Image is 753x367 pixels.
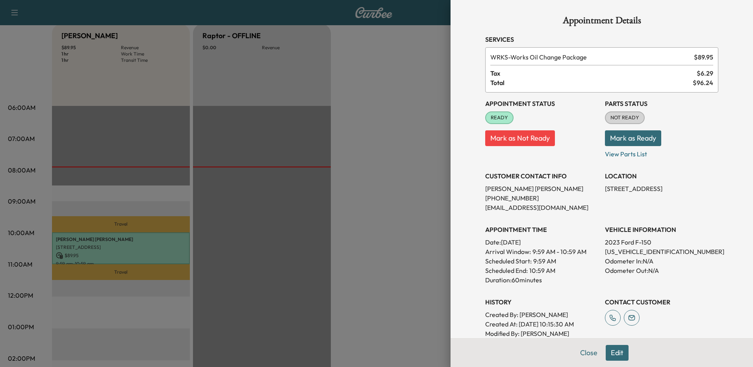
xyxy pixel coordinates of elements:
p: Scheduled End: [485,266,528,275]
p: [PHONE_NUMBER] [485,193,599,203]
h3: LOCATION [605,171,718,181]
p: Arrival Window: [485,247,599,256]
p: [EMAIL_ADDRESS][DOMAIN_NAME] [485,203,599,212]
h3: VEHICLE INFORMATION [605,225,718,234]
p: 10:59 AM [529,266,555,275]
p: View Parts List [605,146,718,159]
p: 9:59 AM [533,256,556,266]
h3: Appointment Status [485,99,599,108]
h3: Services [485,35,718,44]
span: NOT READY [606,114,644,122]
p: Scheduled Start: [485,256,532,266]
h3: Parts Status [605,99,718,108]
span: Tax [490,69,697,78]
span: $ 96.24 [693,78,713,87]
span: Works Oil Change Package [490,52,691,62]
h3: CONTACT CUSTOMER [605,297,718,307]
button: Close [575,345,603,361]
button: Edit [606,345,629,361]
p: [STREET_ADDRESS] [605,184,718,193]
p: Created By : [PERSON_NAME] [485,310,599,319]
span: $ 6.29 [697,69,713,78]
p: Modified By : [PERSON_NAME] [485,329,599,338]
span: READY [486,114,513,122]
button: Mark as Not Ready [485,130,555,146]
span: 9:59 AM - 10:59 AM [532,247,586,256]
p: Created At : [DATE] 10:15:30 AM [485,319,599,329]
h3: CUSTOMER CONTACT INFO [485,171,599,181]
p: Odometer Out: N/A [605,266,718,275]
p: [US_VEHICLE_IDENTIFICATION_NUMBER] [605,247,718,256]
h3: APPOINTMENT TIME [485,225,599,234]
p: Date: [DATE] [485,237,599,247]
h3: History [485,297,599,307]
span: $ 89.95 [694,52,713,62]
h1: Appointment Details [485,16,718,28]
p: 2023 Ford F-150 [605,237,718,247]
span: Total [490,78,693,87]
p: Odometer In: N/A [605,256,718,266]
p: Duration: 60 minutes [485,275,599,285]
p: [PERSON_NAME] [PERSON_NAME] [485,184,599,193]
button: Mark as Ready [605,130,661,146]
